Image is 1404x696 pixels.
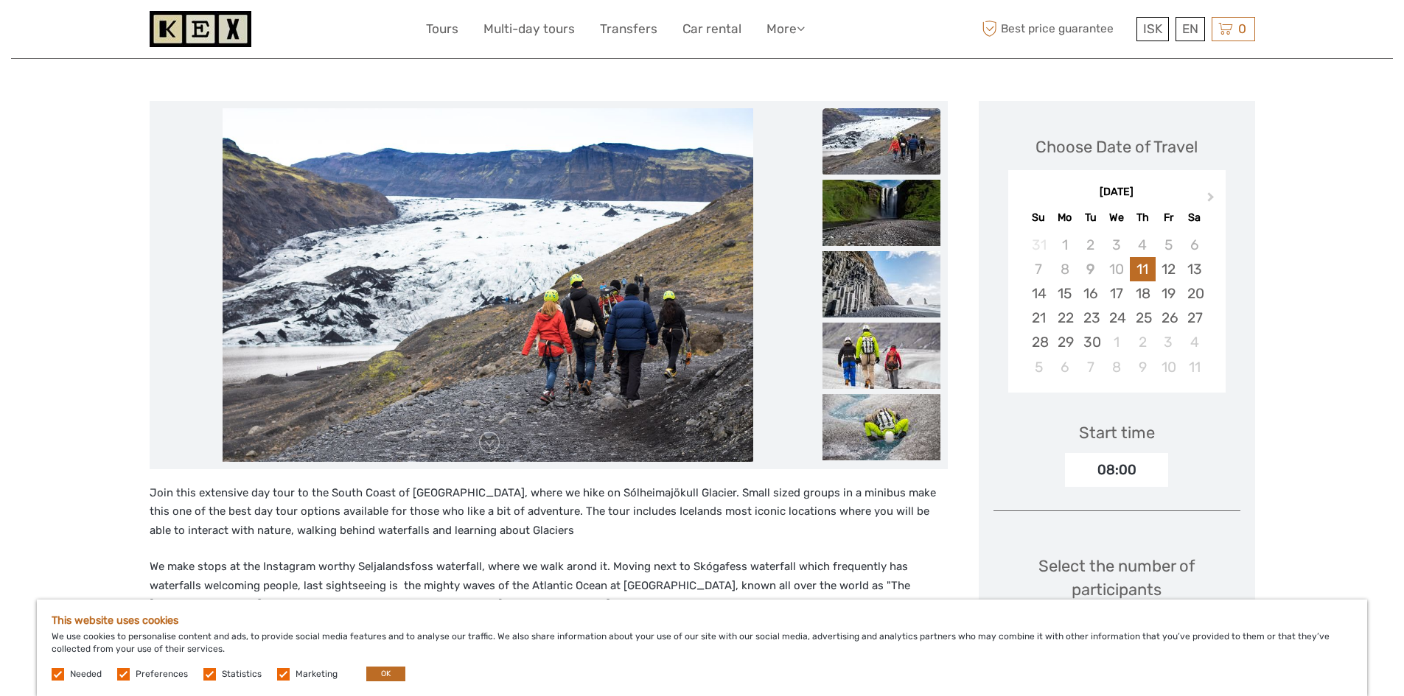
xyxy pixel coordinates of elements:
[1181,306,1207,330] div: Choose Saturday, September 27th, 2025
[1078,281,1103,306] div: Choose Tuesday, September 16th, 2025
[426,18,458,40] a: Tours
[1181,208,1207,228] div: Sa
[150,484,948,541] p: Join this extensive day tour to the South Coast of [GEOGRAPHIC_DATA], where we hike on Sólheimajö...
[1052,355,1078,379] div: Choose Monday, October 6th, 2025
[1026,355,1052,379] div: Choose Sunday, October 5th, 2025
[600,18,657,40] a: Transfers
[823,323,940,389] img: 6dca9ebdbcfd4dd3833a0f7d856030a9_slider_thumbnail.jpeg
[1052,208,1078,228] div: Mo
[1026,330,1052,354] div: Choose Sunday, September 28th, 2025
[766,18,805,40] a: More
[1181,330,1207,354] div: Choose Saturday, October 4th, 2025
[1130,281,1156,306] div: Choose Thursday, September 18th, 2025
[150,558,948,614] p: We make stops at the Instagram worthy Seljalandsfoss waterfall, where we walk arond it. Moving ne...
[823,251,940,317] img: b931753b925149ada6298bf702a7d0b4_slider_thumbnail.jpg
[993,555,1240,622] div: Select the number of participants
[1026,281,1052,306] div: Choose Sunday, September 14th, 2025
[1130,306,1156,330] div: Choose Thursday, September 25th, 2025
[1026,257,1052,281] div: Not available Sunday, September 7th, 2025
[682,18,741,40] a: Car rental
[1236,21,1248,36] span: 0
[823,394,940,460] img: a12e4b8f6db74b1ea2393396326e29e7_slider_thumbnail.jpeg
[70,668,102,681] label: Needed
[1130,208,1156,228] div: Th
[1103,233,1129,257] div: Not available Wednesday, September 3rd, 2025
[1078,355,1103,379] div: Choose Tuesday, October 7th, 2025
[1026,233,1052,257] div: Not available Sunday, August 31st, 2025
[222,668,262,681] label: Statistics
[1130,330,1156,354] div: Choose Thursday, October 2nd, 2025
[1103,281,1129,306] div: Choose Wednesday, September 17th, 2025
[1078,330,1103,354] div: Choose Tuesday, September 30th, 2025
[1181,281,1207,306] div: Choose Saturday, September 20th, 2025
[1078,306,1103,330] div: Choose Tuesday, September 23rd, 2025
[979,17,1133,41] span: Best price guarantee
[366,667,405,681] button: OK
[1156,208,1181,228] div: Fr
[1156,281,1181,306] div: Choose Friday, September 19th, 2025
[1026,306,1052,330] div: Choose Sunday, September 21st, 2025
[1052,257,1078,281] div: Not available Monday, September 8th, 2025
[1176,17,1205,41] div: EN
[1035,136,1198,158] div: Choose Date of Travel
[1156,355,1181,379] div: Choose Friday, October 10th, 2025
[1026,208,1052,228] div: Su
[1103,208,1129,228] div: We
[1052,330,1078,354] div: Choose Monday, September 29th, 2025
[150,11,251,47] img: 1261-44dab5bb-39f8-40da-b0c2-4d9fce00897c_logo_small.jpg
[1078,257,1103,281] div: Not available Tuesday, September 9th, 2025
[1103,257,1129,281] div: Not available Wednesday, September 10th, 2025
[1181,257,1207,281] div: Choose Saturday, September 13th, 2025
[1052,306,1078,330] div: Choose Monday, September 22nd, 2025
[1078,208,1103,228] div: Tu
[1103,330,1129,354] div: Choose Wednesday, October 1st, 2025
[1130,233,1156,257] div: Not available Thursday, September 4th, 2025
[1156,233,1181,257] div: Not available Friday, September 5th, 2025
[1130,355,1156,379] div: Choose Thursday, October 9th, 2025
[223,108,753,462] img: 7553a55389e44cafaa065ea5df492d72_main_slider.jpeg
[1052,281,1078,306] div: Choose Monday, September 15th, 2025
[1156,330,1181,354] div: Choose Friday, October 3rd, 2025
[296,668,338,681] label: Marketing
[1052,233,1078,257] div: Not available Monday, September 1st, 2025
[823,180,940,246] img: ee35769595de4dbc8488c86120340888_slider_thumbnail.jpg
[1008,185,1226,200] div: [DATE]
[823,108,940,175] img: 7553a55389e44cafaa065ea5df492d72_slider_thumbnail.jpeg
[1181,233,1207,257] div: Not available Saturday, September 6th, 2025
[21,26,167,38] p: We're away right now. Please check back later!
[1065,453,1168,487] div: 08:00
[1201,189,1224,212] button: Next Month
[1079,421,1155,444] div: Start time
[483,18,575,40] a: Multi-day tours
[1013,233,1220,379] div: month 2025-09
[1103,355,1129,379] div: Choose Wednesday, October 8th, 2025
[1130,257,1156,281] div: Choose Thursday, September 11th, 2025
[1181,355,1207,379] div: Choose Saturday, October 11th, 2025
[1078,233,1103,257] div: Not available Tuesday, September 2nd, 2025
[37,600,1367,696] div: We use cookies to personalise content and ads, to provide social media features and to analyse ou...
[52,614,1352,627] h5: This website uses cookies
[136,668,188,681] label: Preferences
[170,23,187,41] button: Open LiveChat chat widget
[1156,257,1181,281] div: Choose Friday, September 12th, 2025
[1156,306,1181,330] div: Choose Friday, September 26th, 2025
[1143,21,1162,36] span: ISK
[1103,306,1129,330] div: Choose Wednesday, September 24th, 2025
